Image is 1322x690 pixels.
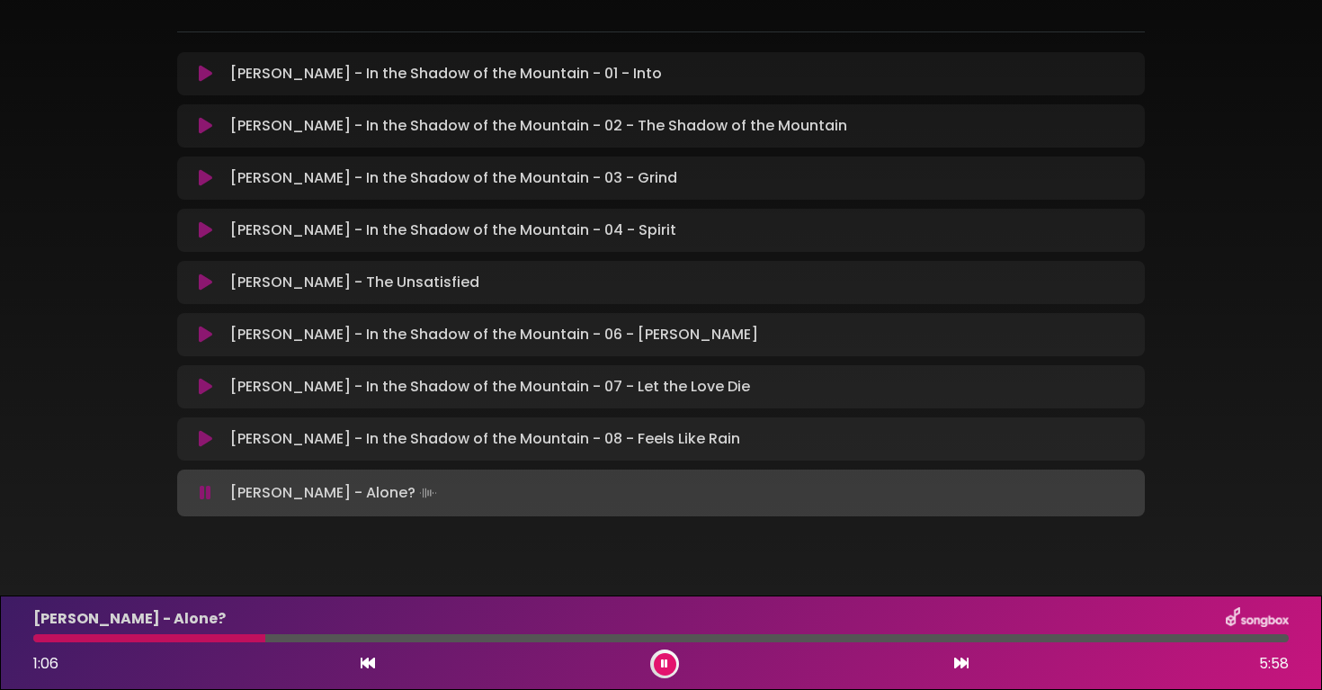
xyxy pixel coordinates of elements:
[230,115,847,137] p: [PERSON_NAME] - In the Shadow of the Mountain - 02 - The Shadow of the Mountain
[415,480,441,506] img: waveform4.gif
[230,63,662,85] p: [PERSON_NAME] - In the Shadow of the Mountain - 01 - Into
[230,220,676,241] p: [PERSON_NAME] - In the Shadow of the Mountain - 04 - Spirit
[230,324,758,345] p: [PERSON_NAME] - In the Shadow of the Mountain - 06 - [PERSON_NAME]
[230,480,441,506] p: [PERSON_NAME] - Alone?
[230,428,740,450] p: [PERSON_NAME] - In the Shadow of the Mountain - 08 - Feels Like Rain
[230,167,677,189] p: [PERSON_NAME] - In the Shadow of the Mountain - 03 - Grind
[230,272,479,293] p: [PERSON_NAME] - The Unsatisfied
[230,376,750,398] p: [PERSON_NAME] - In the Shadow of the Mountain - 07 - Let the Love Die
